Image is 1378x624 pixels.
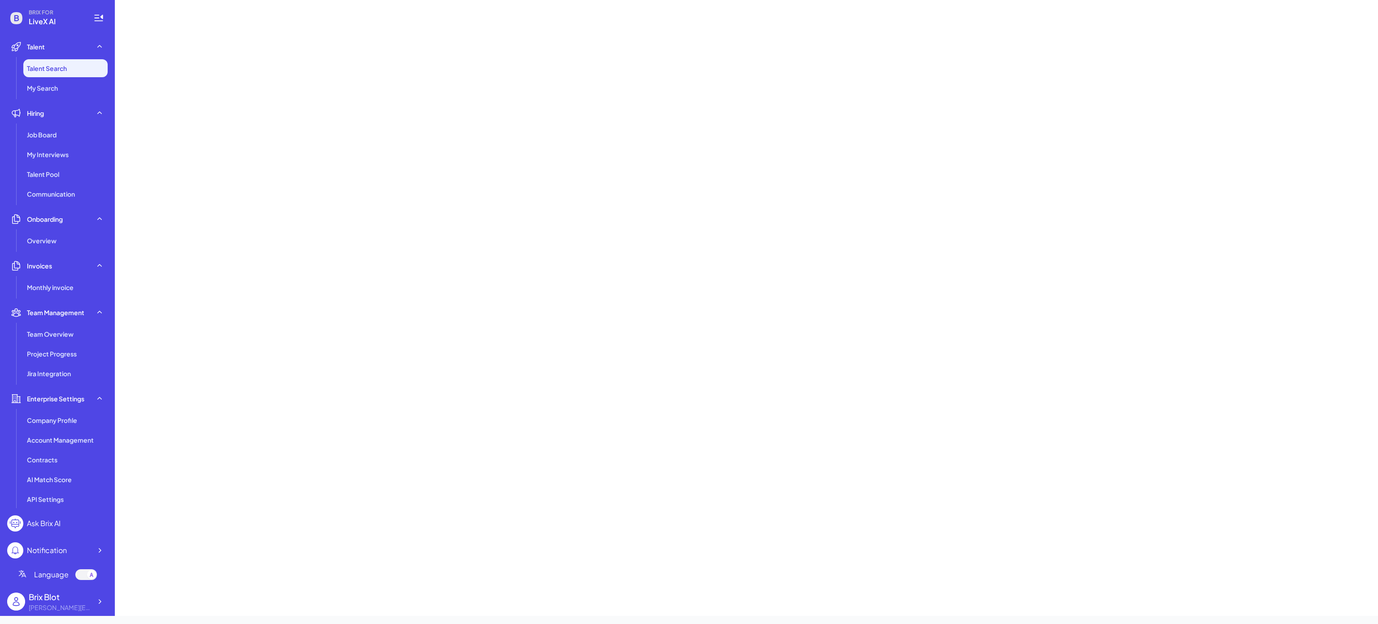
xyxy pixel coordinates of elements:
span: BRIX FOR [29,9,83,16]
span: Jira Integration [27,369,71,378]
span: Language [34,569,69,580]
span: Job Board [27,130,57,139]
span: Talent Search [27,64,67,73]
span: My Search [27,83,58,92]
span: API Settings [27,495,64,504]
span: Onboarding [27,215,63,224]
span: Monthly invoice [27,283,74,292]
span: Project Progress [27,349,77,358]
span: Team Overview [27,330,74,338]
span: Talent [27,42,45,51]
span: LiveX AI [29,16,83,27]
span: Invoices [27,261,52,270]
div: Brix Blot [29,591,92,603]
span: AI Match Score [27,475,72,484]
div: blake@joinbrix.com [29,603,92,612]
div: Ask Brix AI [27,518,61,529]
span: Team Management [27,308,84,317]
img: user_logo.png [7,593,25,611]
div: Notification [27,545,67,556]
span: Overview [27,236,57,245]
span: My Interviews [27,150,69,159]
span: Talent Pool [27,170,59,179]
span: Enterprise Settings [27,394,84,403]
span: Company Profile [27,416,77,425]
span: Account Management [27,435,94,444]
span: Contracts [27,455,57,464]
span: Hiring [27,109,44,118]
span: Communication [27,189,75,198]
